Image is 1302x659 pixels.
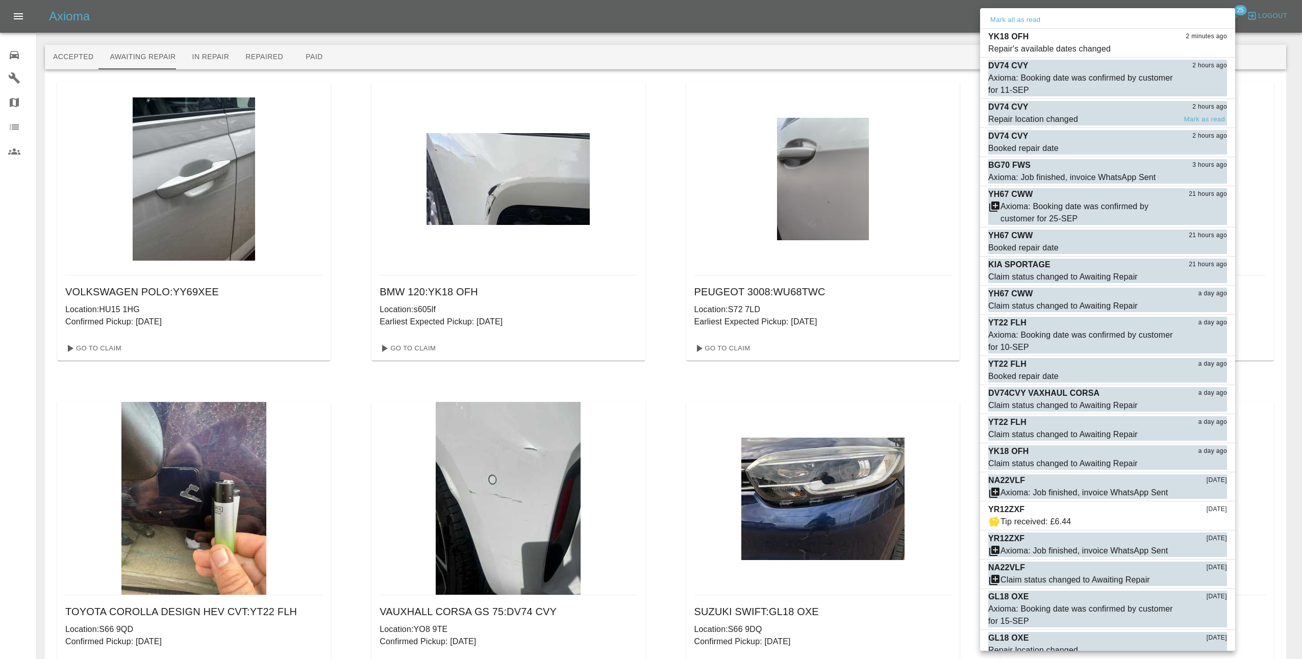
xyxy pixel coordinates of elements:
p: DV74CVY VAXHAUL CORSA [988,387,1099,399]
div: Repair location changed [988,644,1078,656]
span: [DATE] [1207,534,1227,544]
p: YT22 FLH [988,416,1026,428]
p: YH67 CWW [988,288,1033,300]
p: YR12ZXF [988,533,1024,545]
p: NA22VLF [988,562,1025,574]
p: DV74 CVY [988,130,1029,142]
span: 2 hours ago [1192,131,1227,141]
div: Axioma: Booking date was confirmed by customer for 11-SEP [988,72,1176,96]
button: Mark as read [1182,114,1227,125]
p: NA22VLF [988,474,1025,487]
span: 21 hours ago [1189,189,1227,199]
p: GL18 OXE [988,632,1029,644]
p: YT22 FLH [988,358,1026,370]
span: a day ago [1198,388,1227,398]
span: [DATE] [1207,563,1227,573]
span: [DATE] [1207,592,1227,602]
span: a day ago [1198,417,1227,427]
div: Axioma: Job finished, invoice WhatsApp Sent [988,171,1156,184]
p: YK18 OFH [988,31,1029,43]
span: a day ago [1198,318,1227,328]
div: Claim status changed to Awaiting Repair [988,458,1138,470]
div: Claim status changed to Awaiting Repair [988,271,1138,283]
span: 21 hours ago [1189,260,1227,270]
div: Claim status changed to Awaiting Repair [1000,574,1150,586]
span: a day ago [1198,289,1227,299]
p: YT22 FLH [988,317,1026,329]
div: Repair location changed [988,113,1078,125]
div: Booked repair date [988,142,1059,155]
p: YH67 CWW [988,188,1033,200]
p: KIA SPORTAGE [988,259,1050,271]
p: DV74 CVY [988,101,1029,113]
div: Claim status changed to Awaiting Repair [988,428,1138,441]
span: 2 hours ago [1192,61,1227,71]
p: GL18 OXE [988,591,1029,603]
span: [DATE] [1207,633,1227,643]
span: 21 hours ago [1189,231,1227,241]
div: Axioma: Booking date was confirmed by customer for 15-SEP [988,603,1176,627]
div: Claim status changed to Awaiting Repair [988,300,1138,312]
p: BG70 FWS [988,159,1031,171]
p: YR12ZXF [988,503,1024,516]
div: Booked repair date [988,370,1059,383]
p: YK18 OFH [988,445,1029,458]
div: Booked repair date [988,242,1059,254]
span: [DATE] [1207,475,1227,486]
p: DV74 CVY [988,60,1029,72]
div: Tip received: £6.44 [1000,516,1071,528]
span: 3 hours ago [1192,160,1227,170]
div: Axioma: Job finished, invoice WhatsApp Sent [1000,545,1168,557]
span: 2 hours ago [1192,102,1227,112]
div: Axioma: Job finished, invoice WhatsApp Sent [1000,487,1168,499]
div: Claim status changed to Awaiting Repair [988,399,1138,412]
span: [DATE] [1207,504,1227,515]
div: Repair's available dates changed [988,43,1111,55]
span: 2 minutes ago [1186,32,1227,42]
span: a day ago [1198,359,1227,369]
span: a day ago [1198,446,1227,457]
div: Axioma: Booking date was confirmed by customer for 10-SEP [988,329,1176,353]
div: Axioma: Booking date was confirmed by customer for 25-SEP [1000,200,1176,225]
p: YH67 CWW [988,230,1033,242]
button: Mark all as read [988,14,1042,26]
